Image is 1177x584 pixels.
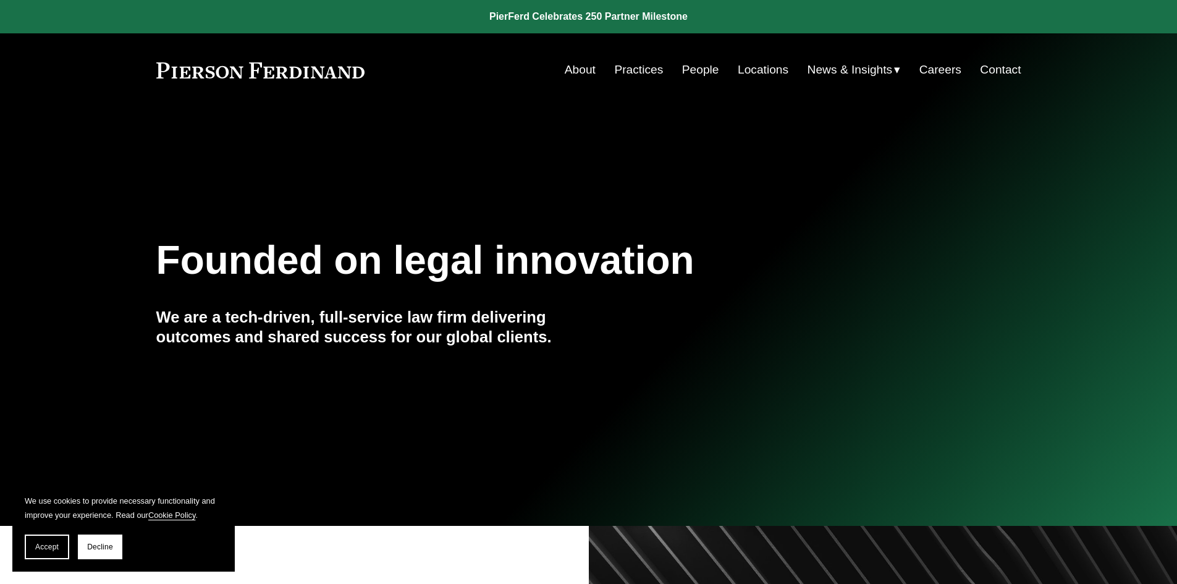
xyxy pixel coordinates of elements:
[25,494,222,522] p: We use cookies to provide necessary functionality and improve your experience. Read our .
[808,59,893,81] span: News & Insights
[565,58,596,82] a: About
[808,58,901,82] a: folder dropdown
[682,58,719,82] a: People
[25,535,69,559] button: Accept
[156,238,877,283] h1: Founded on legal innovation
[35,543,59,551] span: Accept
[78,535,122,559] button: Decline
[156,307,589,347] h4: We are a tech-driven, full-service law firm delivering outcomes and shared success for our global...
[738,58,788,82] a: Locations
[87,543,113,551] span: Decline
[614,58,663,82] a: Practices
[148,510,196,520] a: Cookie Policy
[980,58,1021,82] a: Contact
[919,58,961,82] a: Careers
[12,481,235,572] section: Cookie banner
